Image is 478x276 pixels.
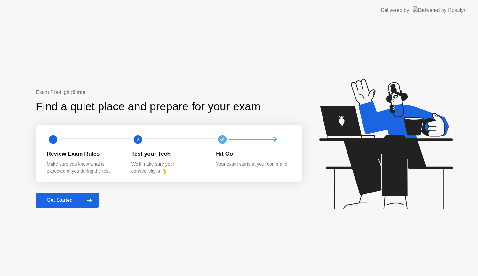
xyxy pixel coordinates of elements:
div: We’ll make sure your connectivity is 👌 [131,161,206,175]
div: Get Started [38,197,82,203]
div: Hit Go [216,150,291,158]
img: Delivered by Rosalyn [413,6,466,14]
div: Exam Pre-flight: [36,89,302,96]
text: 2 [137,136,139,142]
div: Test your Tech [131,150,206,158]
text: 1 [52,136,54,142]
div: Review Exam Rules [47,150,121,158]
div: Find a quiet place and prepare for your exam [36,98,261,115]
button: Get Started [36,193,99,208]
div: Delivered by [381,6,409,14]
div: Make sure you know what is expected of you during the test. [47,161,121,175]
div: Your exam starts at your command [216,161,291,168]
b: 5 min [72,90,86,95]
